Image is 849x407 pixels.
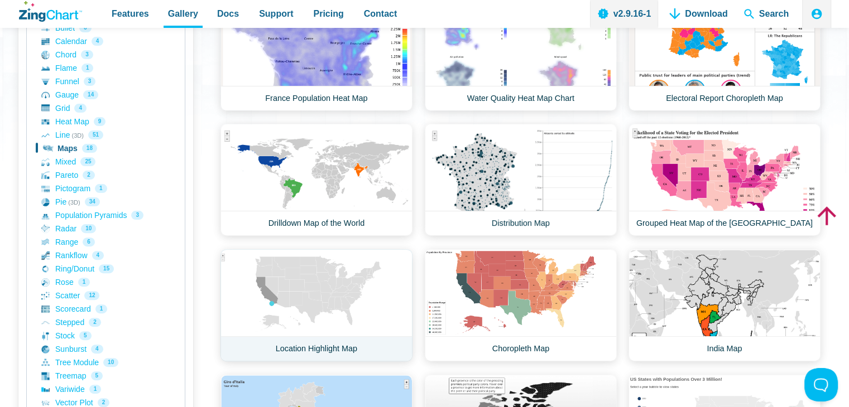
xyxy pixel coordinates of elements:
span: Pricing [313,6,343,21]
a: ZingChart Logo. Click to return to the homepage [19,1,82,22]
span: Features [112,6,149,21]
span: Gallery [168,6,198,21]
iframe: Toggle Customer Support [804,368,838,401]
a: Location Highlight Map [220,249,412,361]
a: India Map [629,249,821,361]
a: Distribution Map [425,124,617,236]
span: Docs [217,6,239,21]
a: Drilldown Map of the World [220,124,412,236]
a: Grouped Heat Map of the [GEOGRAPHIC_DATA] [629,124,821,236]
a: Choropleth Map [425,249,617,361]
span: Support [259,6,293,21]
span: Contact [364,6,397,21]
